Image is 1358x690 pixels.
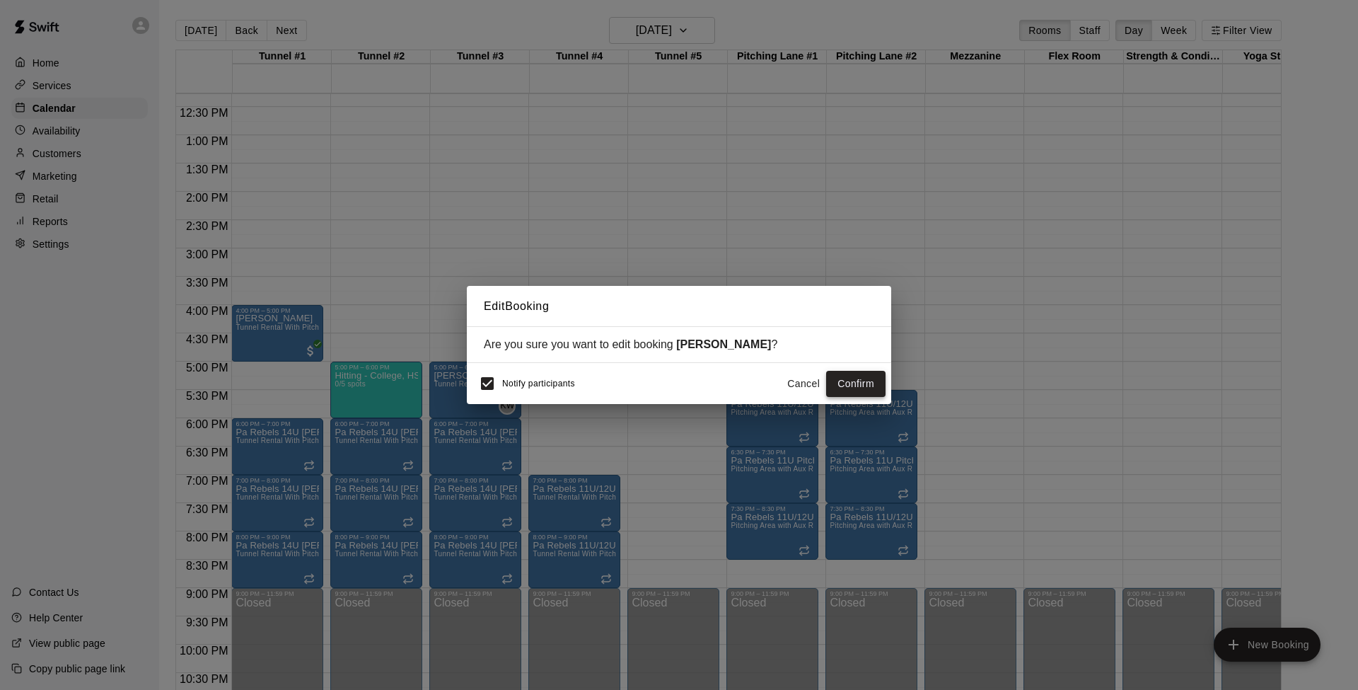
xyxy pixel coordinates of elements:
button: Cancel [781,371,826,397]
h2: Edit Booking [467,286,891,327]
strong: [PERSON_NAME] [676,338,771,350]
div: Are you sure you want to edit booking ? [484,338,874,351]
span: Notify participants [502,379,575,389]
button: Confirm [826,371,886,397]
